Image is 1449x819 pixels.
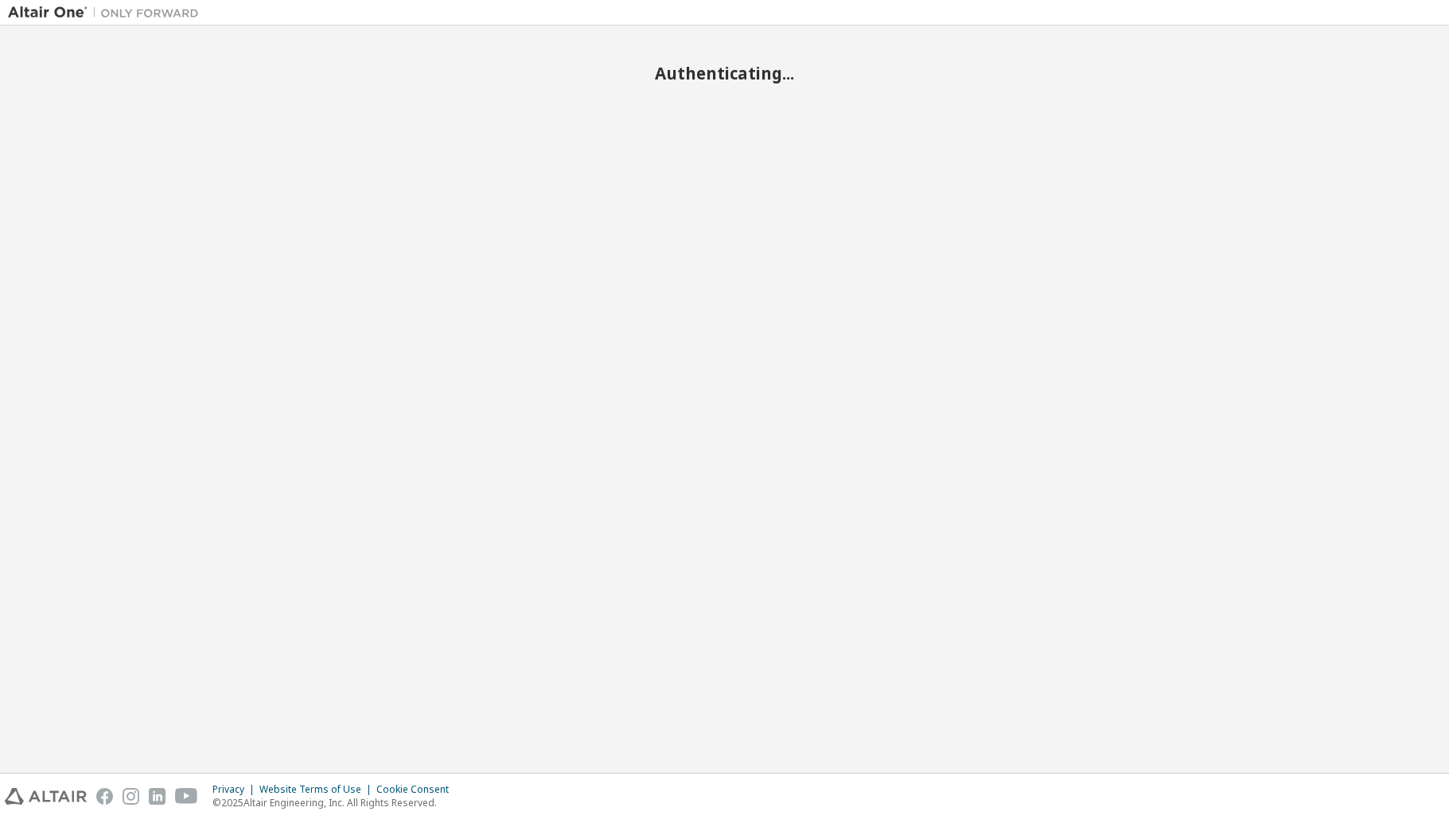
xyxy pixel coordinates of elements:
h2: Authenticating... [8,63,1441,83]
img: youtube.svg [175,788,198,805]
p: © 2025 Altair Engineering, Inc. All Rights Reserved. [212,796,458,809]
div: Privacy [212,783,259,796]
img: altair_logo.svg [5,788,87,805]
img: instagram.svg [123,788,139,805]
div: Cookie Consent [376,783,458,796]
img: linkedin.svg [149,788,166,805]
img: facebook.svg [96,788,113,805]
img: Altair One [8,5,207,21]
div: Website Terms of Use [259,783,376,796]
